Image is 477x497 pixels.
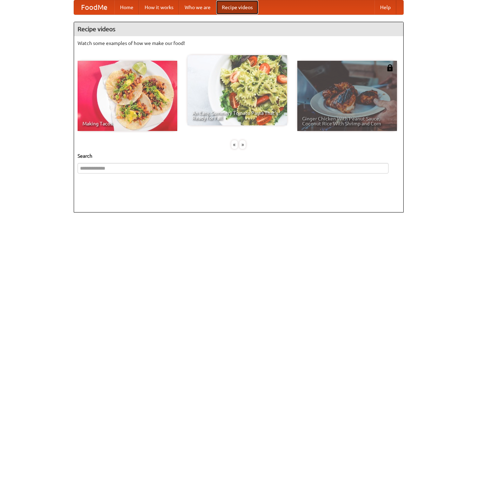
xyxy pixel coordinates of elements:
div: » [239,140,246,149]
div: « [231,140,238,149]
a: FoodMe [74,0,114,14]
span: Making Tacos [82,121,172,126]
a: Making Tacos [78,61,177,131]
a: Recipe videos [216,0,258,14]
h5: Search [78,152,400,159]
img: 483408.png [386,64,393,71]
span: An Easy, Summery Tomato Pasta That's Ready for Fall [192,111,282,120]
a: Home [114,0,139,14]
a: An Easy, Summery Tomato Pasta That's Ready for Fall [187,55,287,125]
h4: Recipe videos [74,22,403,36]
a: Help [375,0,396,14]
a: How it works [139,0,179,14]
a: Who we are [179,0,216,14]
p: Watch some examples of how we make our food! [78,40,400,47]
